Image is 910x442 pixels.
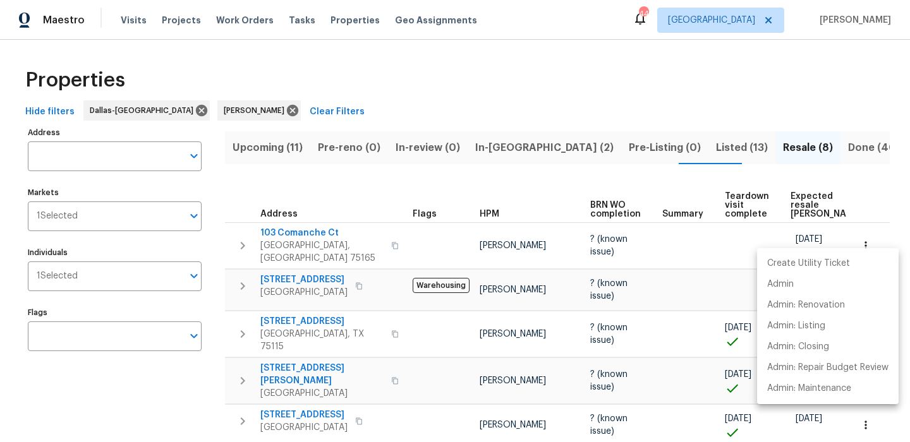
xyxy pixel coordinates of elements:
p: Admin: Renovation [767,299,845,312]
p: Create Utility Ticket [767,257,850,270]
p: Admin: Closing [767,340,829,354]
p: Admin: Listing [767,320,825,333]
p: Admin: Repair Budget Review [767,361,889,374]
p: Admin [767,278,794,291]
p: Admin: Maintenance [767,382,851,395]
